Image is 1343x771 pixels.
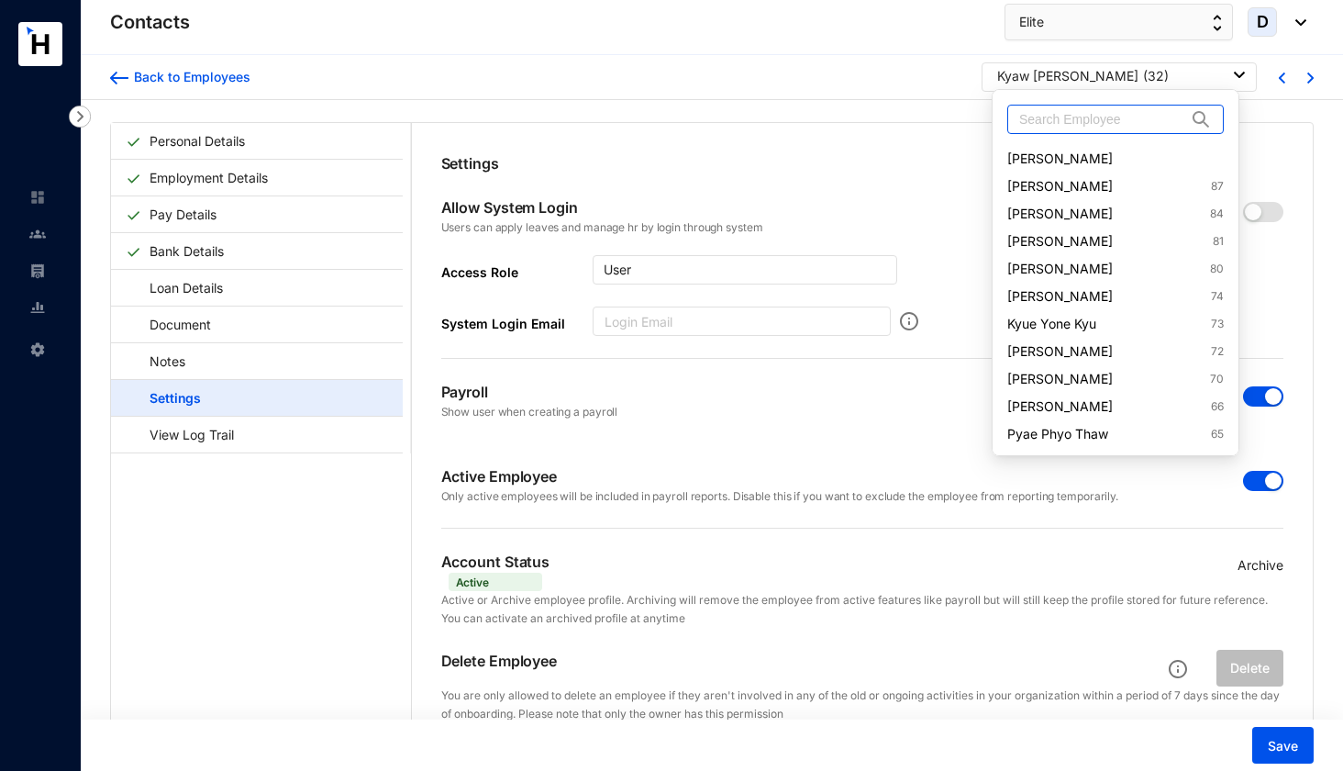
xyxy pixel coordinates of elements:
[1007,205,1224,223] a: [PERSON_NAME]84
[1007,342,1224,361] a: [PERSON_NAME]72
[128,68,250,86] div: Back to Employees
[110,9,190,35] p: Contacts
[126,379,207,417] a: Settings
[441,381,618,421] p: Payroll
[1007,150,1224,168] a: [PERSON_NAME]
[1190,110,1212,128] img: search.8ce656024d3affaeffe32e5b30621cb7.svg
[29,263,46,279] img: payroll-unselected.b590312f920e76f0c668.svg
[604,256,887,284] span: User
[15,289,59,326] li: Reports
[142,232,231,270] a: Bank Details
[1019,12,1044,32] span: Elite
[1004,4,1233,40] button: Elite
[1007,287,1224,306] a: [PERSON_NAME]74
[441,403,618,421] p: Show user when creating a payroll
[441,591,1284,628] p: Active or Archive employee profile. Archiving will remove the employee from active features like ...
[441,255,593,285] label: Access Role
[142,196,224,233] a: Pay Details
[15,216,59,252] li: Contacts
[29,226,46,242] img: people-unselected.118708e94b43a90eceab.svg
[110,72,128,84] img: arrow-backward-blue.96c47016eac47e06211658234db6edf5.svg
[441,650,558,687] p: Delete Employee
[1007,425,1224,443] a: Pyae Phyo Thaw65
[900,307,918,336] img: info.ad751165ce926853d1d36026adaaebbf.svg
[1286,19,1306,26] img: dropdown-black.8e83cc76930a90b1a4fdb6d089b7bf3a.svg
[441,218,763,255] p: Users can apply leaves and manage hr by login through system
[126,306,217,343] a: Document
[126,342,192,380] a: Notes
[1169,660,1187,678] img: info.ad751165ce926853d1d36026adaaebbf.svg
[15,179,59,216] li: Home
[1213,15,1222,31] img: up-down-arrow.74152d26bf9780fbf563ca9c90304185.svg
[142,159,275,196] a: Employment Details
[1234,72,1245,78] img: dropdown-black.8e83cc76930a90b1a4fdb6d089b7bf3a.svg
[441,687,1284,723] p: You are only allowed to delete an employee if they aren't involved in any of the old or ongoing a...
[15,252,59,289] li: Payroll
[1019,106,1186,133] input: Search Employee
[456,574,489,590] p: Active
[1007,232,1224,251] a: [PERSON_NAME]81
[1007,453,1224,471] a: [PERSON_NAME]64
[126,269,229,307] a: Loan Details
[142,122,252,160] a: Personal Details
[1007,315,1224,333] a: Kyue Yone Kyu73
[441,551,550,591] p: Account Status
[1007,397,1224,416] a: [PERSON_NAME]66
[441,152,1284,174] p: Settings
[1143,67,1169,85] p: ( 32 )
[441,196,763,255] p: Allow System Login
[1007,370,1224,388] a: [PERSON_NAME]70
[1257,14,1269,30] span: D
[997,67,1138,85] div: Kyaw [PERSON_NAME]
[126,416,240,453] a: View Log Trail
[1252,727,1314,764] button: Save
[29,189,46,206] img: home-unselected.a29eae3204392db15eaf.svg
[441,465,1119,506] p: Active Employee
[593,307,891,336] input: System Login Email
[1216,650,1283,687] button: Delete
[1268,737,1298,755] span: Save
[110,68,250,86] a: Back to Employees
[29,341,46,358] img: settings-unselected.1febfda315e6e19643a1.svg
[69,106,91,128] img: nav-icon-right.af6afadce00d159da59955279c43614e.svg
[1238,555,1283,575] p: Archive
[1007,177,1224,196] a: [PERSON_NAME]87
[1307,73,1314,84] img: chevron-right-blue.16c49ba0fe93ddb13f341d83a2dbca89.svg
[1007,260,1224,278] a: [PERSON_NAME]80
[29,299,46,316] img: report-unselected.e6a6b4230fc7da01f883.svg
[1279,73,1285,84] img: chevron-left-blue.0fda5800d0a05439ff8ddef8047136d5.svg
[441,487,1119,506] p: Only active employees will be included in payroll reports. Disable this if you want to exclude th...
[441,307,593,336] label: System Login Email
